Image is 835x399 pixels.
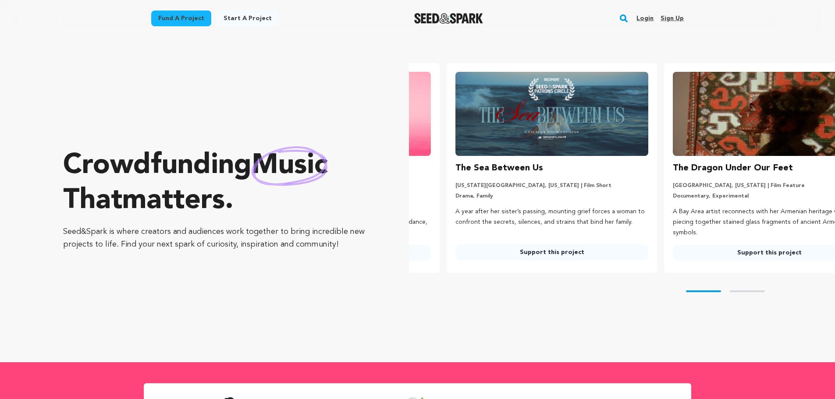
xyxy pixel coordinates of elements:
a: Support this project [455,244,648,260]
h3: The Dragon Under Our Feet [673,161,793,175]
p: [US_STATE][GEOGRAPHIC_DATA], [US_STATE] | Film Short [455,182,648,189]
img: The Sea Between Us image [455,72,648,156]
a: Seed&Spark Homepage [414,13,483,24]
img: hand sketched image [252,146,327,185]
a: Login [636,11,654,25]
a: Sign up [661,11,684,25]
h3: The Sea Between Us [455,161,543,175]
p: Seed&Spark is where creators and audiences work together to bring incredible new projects to life... [63,226,374,251]
p: A year after her sister’s passing, mounting grief forces a woman to confront the secrets, silence... [455,207,648,228]
a: Fund a project [151,11,211,26]
p: Drama, Family [455,193,648,200]
span: matters [122,187,225,215]
img: Seed&Spark Logo Dark Mode [414,13,483,24]
p: Crowdfunding that . [63,148,374,219]
a: Start a project [217,11,279,26]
